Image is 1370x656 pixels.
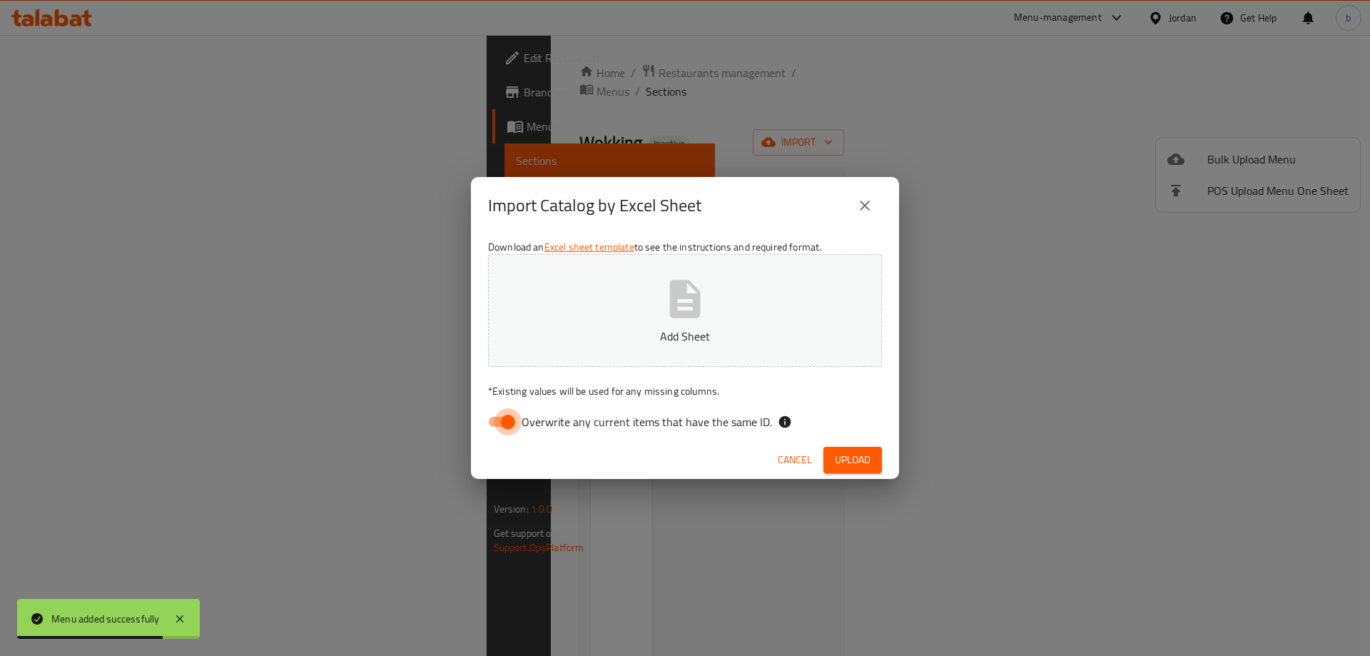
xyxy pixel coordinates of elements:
h2: Import Catalog by Excel Sheet [488,194,701,217]
span: Cancel [778,451,812,469]
div: Download an to see the instructions and required format. [471,234,899,441]
button: Upload [823,447,882,473]
span: Upload [835,451,871,469]
span: Overwrite any current items that have the same ID. [522,413,772,430]
div: Menu added successfully [51,611,160,627]
p: Existing values will be used for any missing columns. [488,384,882,398]
button: Add Sheet [488,254,882,367]
button: Cancel [772,447,818,473]
button: close [848,188,882,223]
a: Excel sheet template [544,238,634,256]
svg: If the overwrite option isn't selected, then the items that match an existing ID will be ignored ... [778,415,792,429]
p: Add Sheet [510,328,860,345]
